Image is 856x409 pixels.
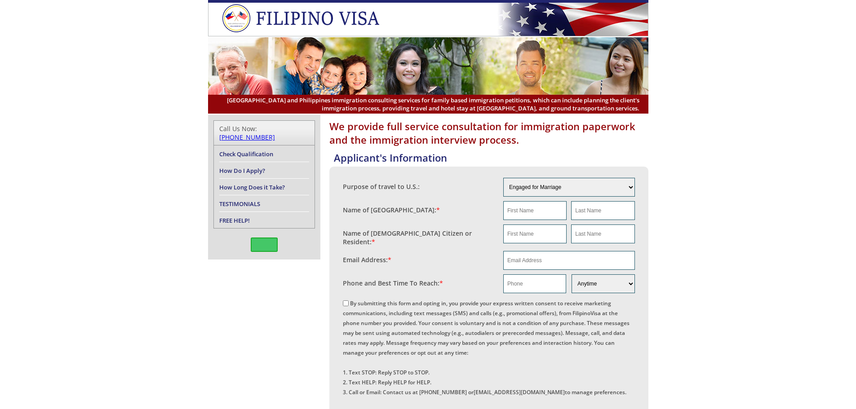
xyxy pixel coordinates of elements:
[217,96,639,112] span: [GEOGRAPHIC_DATA] and Philippines immigration consulting services for family based immigration pe...
[219,167,265,175] a: How Do I Apply?
[219,124,309,141] div: Call Us Now:
[219,150,273,158] a: Check Qualification
[219,183,285,191] a: How Long Does it Take?
[572,274,634,293] select: Phone and Best Reach Time are required.
[329,119,648,146] h1: We provide full service consultation for immigration paperwork and the immigration interview proc...
[571,224,634,243] input: Last Name
[219,216,250,224] a: FREE HELP!
[503,251,635,270] input: Email Address
[571,201,634,220] input: Last Name
[343,206,440,214] label: Name of [GEOGRAPHIC_DATA]:
[343,229,495,246] label: Name of [DEMOGRAPHIC_DATA] Citizen or Resident:
[219,133,275,141] a: [PHONE_NUMBER]
[343,279,443,287] label: Phone and Best Time To Reach:
[503,224,567,243] input: First Name
[343,182,420,191] label: Purpose of travel to U.S.:
[219,200,260,208] a: TESTIMONIALS
[343,255,391,264] label: Email Address:
[503,201,567,220] input: First Name
[343,300,349,306] input: By submitting this form and opting in, you provide your express written consent to receive market...
[503,274,566,293] input: Phone
[334,151,648,164] h4: Applicant's Information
